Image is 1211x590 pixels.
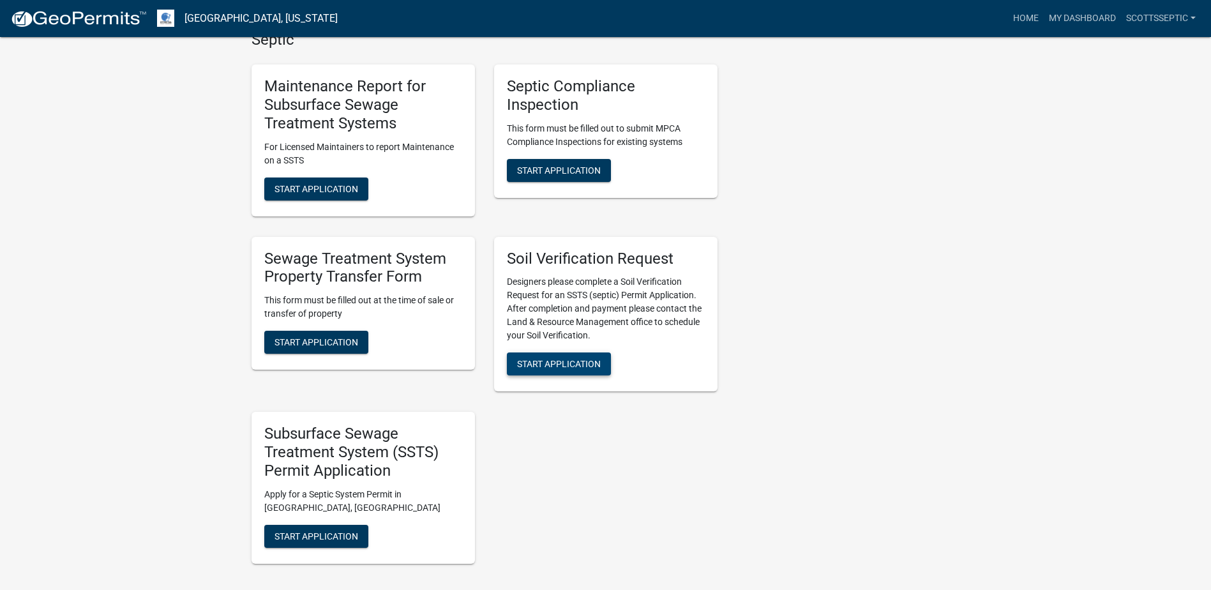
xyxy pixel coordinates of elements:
h5: Septic Compliance Inspection [507,77,705,114]
p: Apply for a Septic System Permit in [GEOGRAPHIC_DATA], [GEOGRAPHIC_DATA] [264,488,462,515]
h5: Soil Verification Request [507,250,705,268]
a: [GEOGRAPHIC_DATA], [US_STATE] [184,8,338,29]
p: For Licensed Maintainers to report Maintenance on a SSTS [264,140,462,167]
h5: Subsurface Sewage Treatment System (SSTS) Permit Application [264,425,462,480]
p: This form must be filled out at the time of sale or transfer of property [264,294,462,321]
h5: Maintenance Report for Subsurface Sewage Treatment Systems [264,77,462,132]
a: My Dashboard [1044,6,1121,31]
p: This form must be filled out to submit MPCA Compliance Inspections for existing systems [507,122,705,149]
img: Otter Tail County, Minnesota [157,10,174,27]
button: Start Application [264,525,368,548]
button: Start Application [507,159,611,182]
a: scottsseptic [1121,6,1201,31]
button: Start Application [264,178,368,200]
button: Start Application [507,352,611,375]
span: Start Application [275,183,358,193]
h4: Septic [252,31,718,49]
h5: Sewage Treatment System Property Transfer Form [264,250,462,287]
p: Designers please complete a Soil Verification Request for an SSTS (septic) Permit Application. Af... [507,275,705,342]
button: Start Application [264,331,368,354]
span: Start Application [275,531,358,541]
span: Start Application [517,165,601,175]
a: Home [1008,6,1044,31]
span: Start Application [517,359,601,369]
span: Start Application [275,337,358,347]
